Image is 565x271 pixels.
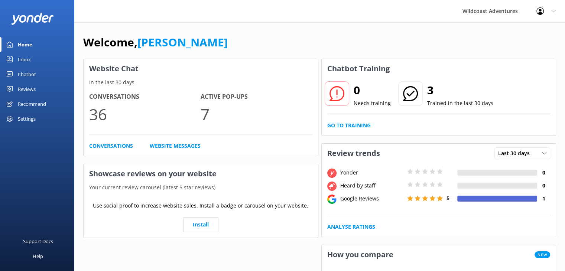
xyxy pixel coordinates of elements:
[84,183,318,192] p: Your current review carousel (latest 5 star reviews)
[18,67,36,82] div: Chatbot
[18,82,36,97] div: Reviews
[537,195,550,203] h4: 1
[322,59,395,78] h3: Chatbot Training
[84,78,318,86] p: In the last 30 days
[201,102,312,127] p: 7
[18,52,31,67] div: Inbox
[338,182,405,190] div: Heard by staff
[33,249,43,264] div: Help
[322,144,386,163] h3: Review trends
[338,195,405,203] div: Google Reviews
[427,99,493,107] p: Trained in the last 30 days
[18,97,46,111] div: Recommend
[18,111,36,126] div: Settings
[150,142,201,150] a: Website Messages
[338,169,405,177] div: Yonder
[327,223,375,231] a: Analyse Ratings
[537,182,550,190] h4: 0
[427,81,493,99] h2: 3
[23,234,53,249] div: Support Docs
[84,59,318,78] h3: Website Chat
[89,102,201,127] p: 36
[447,195,449,202] span: 5
[137,35,228,50] a: [PERSON_NAME]
[327,121,371,130] a: Go to Training
[537,169,550,177] h4: 0
[535,251,550,258] span: New
[498,149,534,157] span: Last 30 days
[83,33,228,51] h1: Welcome,
[322,245,399,264] h3: How you compare
[89,142,133,150] a: Conversations
[89,92,201,102] h4: Conversations
[93,202,308,210] p: Use social proof to increase website sales. Install a badge or carousel on your website.
[18,37,32,52] div: Home
[11,13,54,25] img: yonder-white-logo.png
[84,164,318,183] h3: Showcase reviews on your website
[354,99,391,107] p: Needs training
[354,81,391,99] h2: 0
[183,217,218,232] a: Install
[201,92,312,102] h4: Active Pop-ups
